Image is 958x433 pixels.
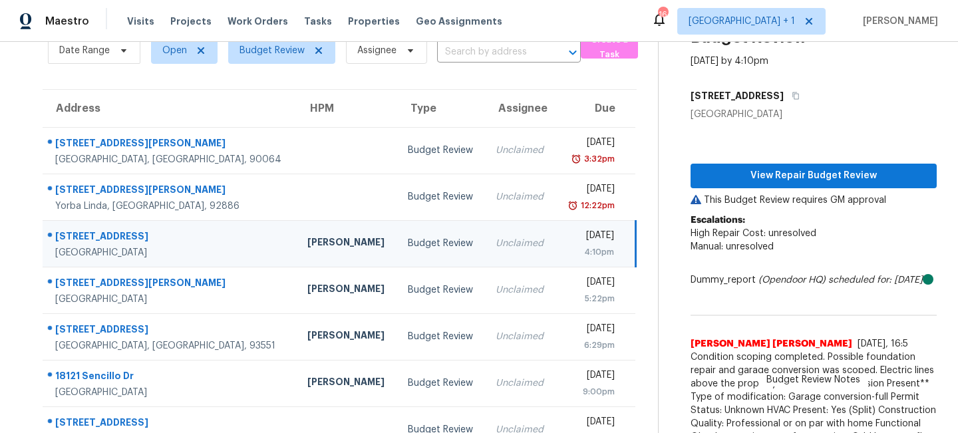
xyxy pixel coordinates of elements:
[691,273,937,287] div: Dummy_report
[55,416,286,432] div: [STREET_ADDRESS]
[581,152,615,166] div: 3:32pm
[556,90,635,127] th: Due
[55,293,286,306] div: [GEOGRAPHIC_DATA]
[55,323,286,339] div: [STREET_ADDRESS]
[691,242,774,251] span: Manual: unresolved
[127,15,154,28] span: Visits
[170,15,212,28] span: Projects
[408,283,474,297] div: Budget Review
[566,292,615,305] div: 5:22pm
[828,275,923,285] i: scheduled for: [DATE]
[55,229,286,246] div: [STREET_ADDRESS]
[578,199,615,212] div: 12:22pm
[496,283,545,297] div: Unclaimed
[566,385,615,398] div: 9:00pm
[567,199,578,212] img: Overdue Alarm Icon
[784,84,802,108] button: Copy Address
[691,89,784,102] h5: [STREET_ADDRESS]
[55,276,286,293] div: [STREET_ADDRESS][PERSON_NAME]
[566,136,615,152] div: [DATE]
[496,144,545,157] div: Unclaimed
[566,245,614,259] div: 4:10pm
[416,15,502,28] span: Geo Assignments
[307,375,387,392] div: [PERSON_NAME]
[307,282,387,299] div: [PERSON_NAME]
[691,108,937,121] div: [GEOGRAPHIC_DATA]
[55,246,286,259] div: [GEOGRAPHIC_DATA]
[55,339,286,353] div: [GEOGRAPHIC_DATA], [GEOGRAPHIC_DATA], 93551
[357,44,397,57] span: Assignee
[566,322,615,339] div: [DATE]
[228,15,288,28] span: Work Orders
[566,275,615,292] div: [DATE]
[691,337,852,351] span: [PERSON_NAME] [PERSON_NAME]
[691,229,816,238] span: High Repair Cost: unresolved
[758,373,868,386] span: Budget Review Notes
[408,190,474,204] div: Budget Review
[408,330,474,343] div: Budget Review
[496,330,545,343] div: Unclaimed
[45,15,89,28] span: Maestro
[858,339,908,349] span: [DATE], 16:5
[691,194,937,207] p: This Budget Review requires GM approval
[691,216,745,225] b: Escalations:
[496,190,545,204] div: Unclaimed
[689,15,795,28] span: [GEOGRAPHIC_DATA] + 1
[485,90,556,127] th: Assignee
[55,153,286,166] div: [GEOGRAPHIC_DATA], [GEOGRAPHIC_DATA], 90064
[691,31,807,44] h2: Budget Review
[691,55,768,68] div: [DATE] by 4:10pm
[162,44,187,57] span: Open
[566,182,615,199] div: [DATE]
[571,152,581,166] img: Overdue Alarm Icon
[43,90,297,127] th: Address
[408,144,474,157] div: Budget Review
[307,329,387,345] div: [PERSON_NAME]
[307,235,387,252] div: [PERSON_NAME]
[304,17,332,26] span: Tasks
[239,44,305,57] span: Budget Review
[858,15,938,28] span: [PERSON_NAME]
[55,369,286,386] div: 18121 Sencillo Dr
[566,339,615,352] div: 6:29pm
[55,386,286,399] div: [GEOGRAPHIC_DATA]
[59,44,110,57] span: Date Range
[701,168,926,184] span: View Repair Budget Review
[691,164,937,188] button: View Repair Budget Review
[566,229,614,245] div: [DATE]
[408,376,474,390] div: Budget Review
[658,8,667,21] div: 16
[55,136,286,153] div: [STREET_ADDRESS][PERSON_NAME]
[55,183,286,200] div: [STREET_ADDRESS][PERSON_NAME]
[587,33,631,63] span: Create a Task
[397,90,485,127] th: Type
[496,237,545,250] div: Unclaimed
[758,275,826,285] i: (Opendoor HQ)
[566,415,615,432] div: [DATE]
[348,15,400,28] span: Properties
[55,200,286,213] div: Yorba Linda, [GEOGRAPHIC_DATA], 92886
[563,43,582,62] button: Open
[566,368,615,385] div: [DATE]
[496,376,545,390] div: Unclaimed
[581,37,638,59] button: Create a Task
[437,42,544,63] input: Search by address
[297,90,397,127] th: HPM
[408,237,474,250] div: Budget Review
